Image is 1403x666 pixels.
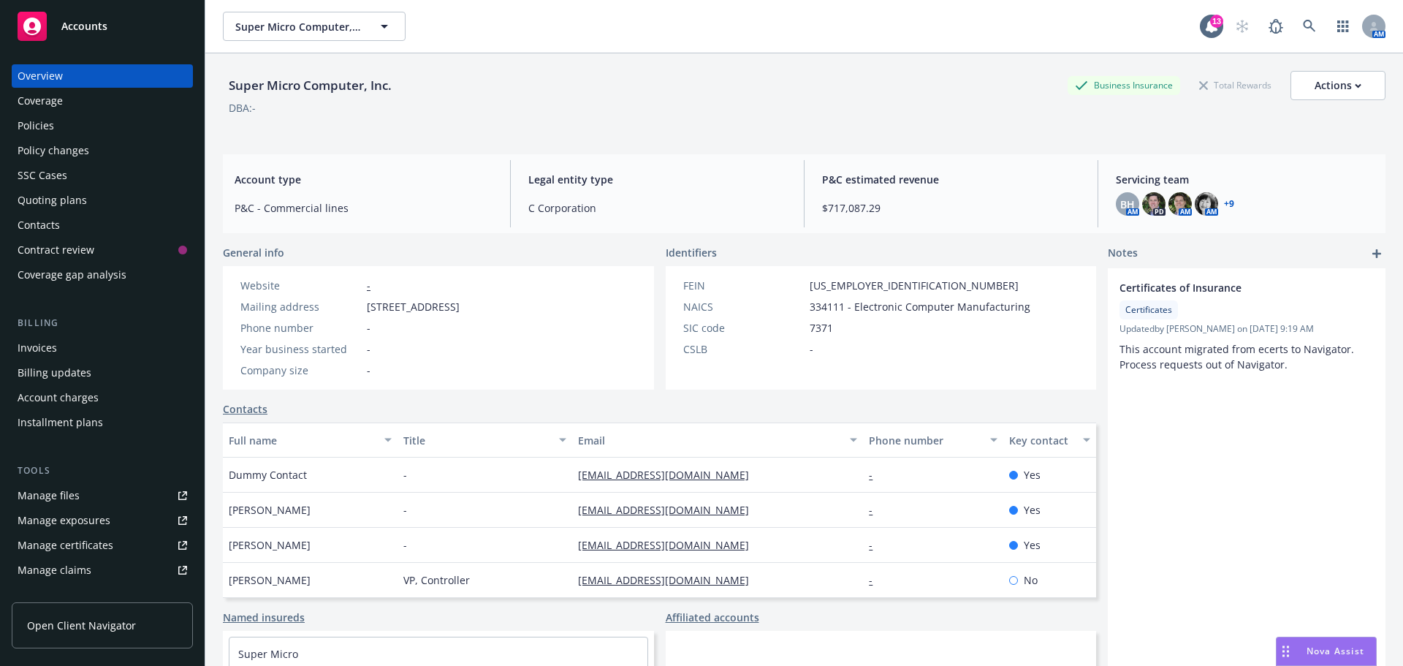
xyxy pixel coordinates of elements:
div: Contacts [18,213,60,237]
a: +9 [1224,200,1234,208]
span: VP, Controller [403,572,470,588]
span: - [810,341,813,357]
a: Account charges [12,386,193,409]
div: Tools [12,463,193,478]
span: Certificates [1125,303,1172,317]
a: Policy changes [12,139,193,162]
span: Servicing team [1116,172,1374,187]
div: Manage exposures [18,509,110,532]
a: - [367,279,370,292]
span: This account migrated from ecerts to Navigator. Process requests out of Navigator. [1119,342,1357,371]
div: SSC Cases [18,164,67,187]
div: Account charges [18,386,99,409]
a: Contract review [12,238,193,262]
a: Installment plans [12,411,193,434]
div: Website [240,278,361,293]
div: 13 [1210,15,1223,28]
div: Year business started [240,341,361,357]
span: [US_EMPLOYER_IDENTIFICATION_NUMBER] [810,278,1019,293]
span: Nova Assist [1307,645,1364,657]
span: Super Micro Computer, Inc. [235,19,362,34]
a: Switch app [1328,12,1358,41]
a: add [1368,245,1385,262]
a: Policies [12,114,193,137]
span: Updated by [PERSON_NAME] on [DATE] 9:19 AM [1119,322,1374,336]
a: Search [1295,12,1324,41]
div: Billing updates [18,361,91,385]
div: Total Rewards [1192,76,1279,94]
span: BH [1120,197,1135,212]
a: [EMAIL_ADDRESS][DOMAIN_NAME] [578,573,761,587]
a: - [869,503,884,517]
a: Start snowing [1228,12,1257,41]
div: FEIN [683,278,804,293]
a: - [869,538,884,552]
div: Drag to move [1277,637,1295,665]
div: Overview [18,64,63,88]
span: 334111 - Electronic Computer Manufacturing [810,299,1030,314]
span: Certificates of Insurance [1119,280,1336,295]
span: - [403,502,407,518]
span: Yes [1024,537,1041,553]
div: Manage claims [18,559,91,582]
a: Billing updates [12,361,193,385]
div: Company size [240,363,361,378]
span: Yes [1024,502,1041,518]
div: Manage files [18,484,80,507]
a: [EMAIL_ADDRESS][DOMAIN_NAME] [578,538,761,552]
div: Coverage [18,89,63,113]
button: Title [398,423,572,458]
img: photo [1195,192,1218,216]
button: Phone number [863,423,1003,458]
div: DBA: - [229,100,256,116]
span: No [1024,572,1038,588]
a: Manage claims [12,559,193,582]
button: Email [572,423,863,458]
div: Manage BORs [18,583,86,607]
span: $717,087.29 [822,200,1080,216]
div: Manage certificates [18,534,113,557]
button: Nova Assist [1276,637,1377,666]
a: - [869,573,884,587]
div: Installment plans [18,411,103,434]
a: Quoting plans [12,189,193,212]
span: Dummy Contact [229,467,307,483]
div: Policies [18,114,54,137]
span: - [403,467,407,483]
span: Accounts [61,20,107,32]
span: - [403,537,407,553]
a: Coverage [12,89,193,113]
a: [EMAIL_ADDRESS][DOMAIN_NAME] [578,468,761,482]
div: Title [403,433,550,448]
span: General info [223,245,284,260]
div: SIC code [683,320,804,336]
div: Email [578,433,841,448]
span: [STREET_ADDRESS] [367,299,460,314]
div: Quoting plans [18,189,87,212]
div: NAICS [683,299,804,314]
span: Yes [1024,467,1041,483]
div: Contract review [18,238,94,262]
span: - [367,363,370,378]
a: Manage files [12,484,193,507]
a: Manage certificates [12,534,193,557]
a: - [869,468,884,482]
a: Contacts [12,213,193,237]
span: [PERSON_NAME] [229,502,311,518]
a: Contacts [223,401,267,417]
span: - [367,341,370,357]
div: Billing [12,316,193,330]
a: SSC Cases [12,164,193,187]
div: Actions [1315,72,1361,99]
span: C Corporation [528,200,786,216]
a: Affiliated accounts [666,610,759,625]
span: 7371 [810,320,833,336]
a: Invoices [12,336,193,360]
span: [PERSON_NAME] [229,537,311,553]
div: Policy changes [18,139,89,162]
div: Coverage gap analysis [18,263,126,287]
button: Actions [1290,71,1385,100]
div: Invoices [18,336,57,360]
a: Accounts [12,6,193,47]
span: Identifiers [666,245,717,260]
